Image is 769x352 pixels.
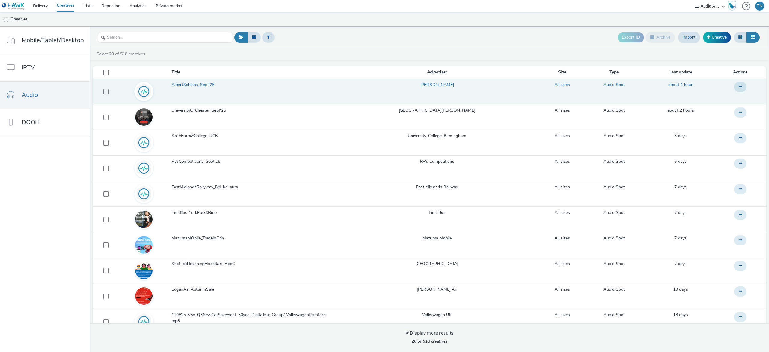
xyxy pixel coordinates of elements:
[399,107,475,113] a: [GEOGRAPHIC_DATA][PERSON_NAME]
[172,107,228,113] span: UniversityOfChester_Sept'25
[646,32,675,42] button: Archive
[135,185,153,202] img: audio.svg
[555,133,570,139] a: All sizes
[673,312,688,318] div: 21 August 2025, 18:08
[172,159,223,165] span: RysCompetitions_Sept'25
[673,286,688,292] span: 10 days
[673,286,688,292] a: 29 August 2025, 16:51
[172,184,240,190] span: EastMidlandsRailyway_BeLikeLaura
[416,184,458,190] a: East Midlands Railway
[172,261,333,270] a: SheffieldTeachingHospitals_HepC
[420,82,454,88] a: [PERSON_NAME]
[171,66,334,79] th: Title
[172,286,216,292] span: LoganAir_AutumnSale
[109,51,114,57] strong: 20
[172,312,333,327] a: 110825_VW_Q3NewCarSaleEvent_30sec_DigitalMix_Group1VolkswagenRomford.mp3
[172,133,220,139] span: SixthForm&College_UCB
[667,107,694,113] span: about 2 hours
[412,338,416,344] strong: 20
[135,159,153,177] img: audio.svg
[429,210,445,216] a: First Bus
[555,286,570,292] a: All sizes
[603,107,625,113] a: Audio Spot
[172,107,333,116] a: UniversityOfChester_Sept'25
[135,134,153,151] img: audio.svg
[603,261,625,267] a: Audio Spot
[674,159,687,164] span: 6 days
[757,2,762,11] div: TN
[667,107,694,113] a: 8 September 2025, 13:47
[408,133,466,139] a: University_College_Birmingham
[555,159,570,165] a: All sizes
[172,286,333,295] a: LoganAir_AutumnSale
[584,66,644,79] th: Type
[603,286,625,292] a: Audio Spot
[728,1,737,11] img: Hawk Academy
[746,32,760,42] button: Table
[412,338,448,344] span: of 518 creatives
[334,66,540,79] th: Advertiser
[674,261,687,267] span: 7 days
[22,36,84,45] span: Mobile/Tablet/Desktop
[172,159,333,168] a: RysCompetitions_Sept'25
[172,235,333,244] a: MazumaMObile_TradeInGrin
[603,82,625,88] a: Audio Spot
[172,235,226,241] span: MazumaMObile_TradeInGrin
[555,312,570,318] a: All sizes
[555,235,570,241] a: All sizes
[540,66,584,79] th: Size
[674,184,687,190] span: 7 days
[674,133,687,139] div: 5 September 2025, 18:40
[22,91,38,99] span: Audio
[678,32,700,43] a: Import
[3,17,9,23] img: audio
[668,82,693,88] a: 8 September 2025, 14:58
[420,159,454,165] a: Ry's Competitions
[734,32,747,42] button: Grid
[555,261,570,267] a: All sizes
[172,184,333,193] a: EastMidlandsRailyway_BeLikeLaura
[717,66,766,79] th: Actions
[603,133,625,139] a: Audio Spot
[555,184,570,190] a: All sizes
[422,235,452,241] a: Mazuma Mobile
[422,312,452,318] a: Volkswagen UK
[135,287,153,305] img: a30c59ee-0048-4f68-b4c4-e1ed3aa1518f.png
[135,262,153,279] img: ac611dff-faca-43e9-9e55-74884fec2a2a.jpg
[172,82,217,88] span: AlbertSchloss_Sept'25
[618,32,644,42] button: Export ID
[668,82,693,88] span: about 1 hour
[417,286,457,292] a: [PERSON_NAME] Air
[22,63,35,72] span: IPTV
[172,210,219,216] span: FirstBus_YorkPark&Ride
[172,261,237,267] span: SheffieldTeachingHospitals_HepC
[674,159,687,165] a: 2 September 2025, 13:53
[172,312,331,324] span: 110825_VW_Q3NewCarSaleEvent_30sec_DigitalMix_Group1VolkswagenRomford.mp3
[673,312,688,318] span: 18 days
[674,184,687,190] a: 1 September 2025, 18:10
[603,312,625,318] a: Audio Spot
[555,107,570,113] a: All sizes
[135,313,153,330] img: audio.svg
[674,235,687,241] a: 1 September 2025, 16:52
[415,261,458,267] a: [GEOGRAPHIC_DATA]
[135,211,153,228] img: ea1f92b2-92ba-4000-b26b-fc50be5c8f26.jpg
[406,330,454,337] div: Display more results
[603,184,625,190] a: Audio Spot
[703,32,731,43] a: Creative
[555,210,570,216] a: All sizes
[674,235,687,241] span: 7 days
[172,133,333,142] a: SixthForm&College_UCB
[135,83,153,100] img: audio.svg
[603,210,625,216] a: Audio Spot
[555,82,570,88] a: All sizes
[674,261,687,267] a: 1 September 2025, 16:21
[98,32,233,43] input: Search...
